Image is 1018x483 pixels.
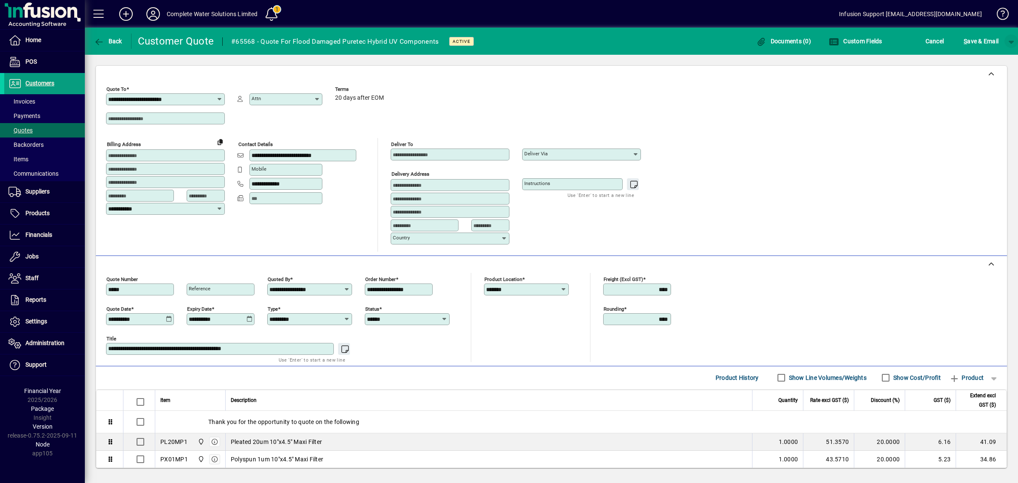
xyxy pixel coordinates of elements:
[934,396,951,405] span: GST ($)
[231,438,322,446] span: Pleated 20um 10"x4.5" Maxi Filter
[4,30,85,51] a: Home
[604,306,624,312] mat-label: Rounding
[25,253,39,260] span: Jobs
[231,396,257,405] span: Description
[231,35,439,48] div: #65568 - Quote For Flood Damaged Puretec Hybrid UV Components
[779,455,798,463] span: 1.0000
[810,396,849,405] span: Rate excl GST ($)
[8,98,35,105] span: Invoices
[106,335,116,341] mat-label: Title
[945,370,988,385] button: Product
[4,166,85,181] a: Communications
[94,38,122,45] span: Back
[905,433,956,451] td: 6.16
[484,276,522,282] mat-label: Product location
[604,276,643,282] mat-label: Freight (excl GST)
[4,246,85,267] a: Jobs
[335,87,386,92] span: Terms
[279,355,345,365] mat-hint: Use 'Enter' to start a new line
[827,34,884,49] button: Custom Fields
[4,225,85,246] a: Financials
[25,275,39,281] span: Staff
[25,361,47,368] span: Support
[196,455,205,464] span: Motueka
[252,95,261,101] mat-label: Attn
[140,6,167,22] button: Profile
[36,441,50,448] span: Node
[568,190,634,200] mat-hint: Use 'Enter' to start a new line
[187,306,212,312] mat-label: Expiry date
[196,437,205,446] span: Motueka
[716,371,759,385] span: Product History
[964,34,998,48] span: ave & Email
[25,188,50,195] span: Suppliers
[808,438,849,446] div: 51.3570
[85,34,131,49] app-page-header-button: Back
[787,373,867,382] label: Show Line Volumes/Weights
[4,138,85,152] a: Backorders
[712,370,762,385] button: Product History
[189,286,210,292] mat-label: Reference
[106,276,138,282] mat-label: Quote number
[854,433,905,451] td: 20.0000
[365,306,379,312] mat-label: Status
[335,95,384,101] span: 20 days after EOM
[756,38,811,45] span: Documents (0)
[155,411,1007,433] div: Thank you for the opportunity to quote on the following
[4,354,85,376] a: Support
[252,166,266,172] mat-label: Mobile
[112,6,140,22] button: Add
[25,318,47,325] span: Settings
[923,34,946,49] button: Cancel
[25,37,41,43] span: Home
[956,433,1007,451] td: 41.09
[138,34,214,48] div: Customer Quote
[25,80,54,87] span: Customers
[4,152,85,166] a: Items
[106,86,126,92] mat-label: Quote To
[4,289,85,311] a: Reports
[8,112,40,119] span: Payments
[268,276,290,282] mat-label: Quoted by
[4,333,85,354] a: Administration
[25,340,64,346] span: Administration
[524,151,548,157] mat-label: Deliver via
[956,451,1007,468] td: 34.86
[33,423,53,430] span: Version
[365,276,396,282] mat-label: Order number
[391,141,413,147] mat-label: Deliver To
[779,438,798,446] span: 1.0000
[524,180,550,186] mat-label: Instructions
[949,371,984,385] span: Product
[25,231,52,238] span: Financials
[160,455,188,463] div: PX01MP1
[959,34,1003,49] button: Save & Email
[905,451,956,468] td: 5.23
[4,123,85,138] a: Quotes
[892,373,941,382] label: Show Cost/Profit
[4,181,85,202] a: Suppliers
[24,388,61,394] span: Financial Year
[92,34,124,49] button: Back
[25,296,46,303] span: Reports
[4,203,85,224] a: Products
[754,34,813,49] button: Documents (0)
[106,306,131,312] mat-label: Quote date
[25,210,50,216] span: Products
[167,7,258,21] div: Complete Water Solutions Limited
[829,38,882,45] span: Custom Fields
[25,58,37,65] span: POS
[8,170,59,177] span: Communications
[8,127,33,134] span: Quotes
[854,451,905,468] td: 20.0000
[31,405,54,412] span: Package
[4,109,85,123] a: Payments
[8,141,44,148] span: Backorders
[8,156,28,163] span: Items
[160,396,171,405] span: Item
[4,268,85,289] a: Staff
[453,39,470,44] span: Active
[926,34,944,48] span: Cancel
[808,455,849,463] div: 43.5710
[4,311,85,332] a: Settings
